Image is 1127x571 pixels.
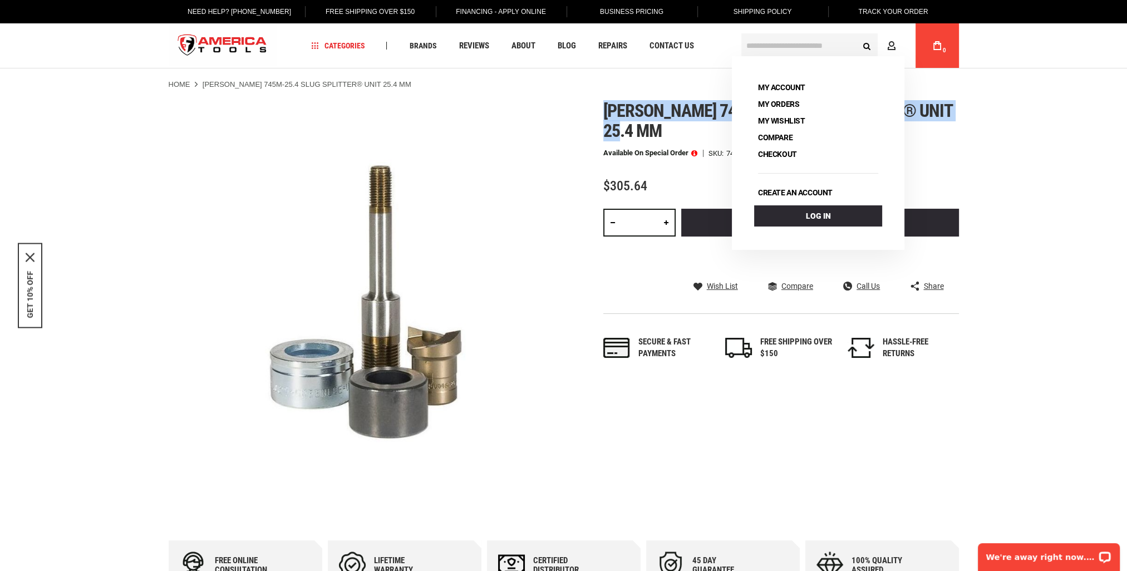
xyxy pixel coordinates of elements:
img: payments [603,338,630,358]
a: store logo [169,25,277,67]
a: Brands [404,38,441,53]
a: Call Us [843,281,880,291]
a: My Orders [754,96,803,112]
a: Log In [754,205,882,227]
img: GREENLEE 745M-25.4 SLUG SPLITTER® UNIT 25.4 MM [169,101,564,496]
iframe: Secure express checkout frame [679,240,961,272]
img: returns [848,338,874,358]
span: Contact Us [649,42,693,50]
span: Wish List [707,282,738,290]
div: FREE SHIPPING OVER $150 [760,336,833,360]
p: Available on Special Order [603,149,697,157]
a: Home [169,80,190,90]
a: Compare [768,281,813,291]
button: GET 10% OFF [26,271,35,318]
span: Categories [311,42,365,50]
strong: [PERSON_NAME] 745M-25.4 SLUG SPLITTER® UNIT 25.4 MM [203,80,411,88]
span: Shipping Policy [734,8,792,16]
button: Search [857,35,878,56]
a: Blog [552,38,580,53]
a: Reviews [454,38,494,53]
span: Repairs [598,42,627,50]
a: Wish List [693,281,738,291]
span: Compare [781,282,813,290]
span: About [511,42,535,50]
span: Blog [557,42,575,50]
button: Close [26,253,35,262]
iframe: LiveChat chat widget [971,536,1127,571]
span: [PERSON_NAME] 745m-25.4 slug splitter® unit 25.4 mm [603,100,953,141]
button: Add to Cart [681,209,959,237]
span: $305.64 [603,178,647,194]
span: 0 [943,47,946,53]
a: Compare [754,130,796,145]
svg: close icon [26,253,35,262]
span: Brands [409,42,436,50]
a: Checkout [754,146,801,162]
span: Call Us [857,282,880,290]
strong: SKU [708,150,726,157]
div: 745M-25.4 [726,150,760,157]
a: Create an account [754,185,836,200]
a: Categories [306,38,370,53]
a: 0 [927,23,948,68]
a: My Account [754,80,809,95]
img: shipping [725,338,752,358]
span: Reviews [459,42,489,50]
a: Contact Us [644,38,698,53]
div: HASSLE-FREE RETURNS [883,336,955,360]
a: About [506,38,540,53]
a: My Wishlist [754,113,809,129]
img: America Tools [169,25,277,67]
div: Secure & fast payments [638,336,711,360]
span: Share [923,282,943,290]
a: Repairs [593,38,632,53]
